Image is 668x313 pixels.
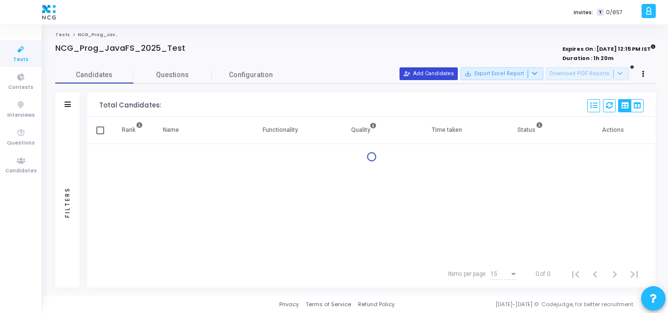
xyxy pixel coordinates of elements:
[448,270,487,278] div: Items per page:
[572,117,656,144] th: Actions
[13,56,28,64] span: Tests
[99,102,161,109] div: Total Candidates:
[55,43,185,53] h4: NCG_Prog_JavaFS_2025_Test
[618,99,644,112] div: View Options
[574,8,593,17] label: Invites:
[400,67,458,80] button: Add Candidates
[566,264,585,284] button: First page
[490,271,518,278] mat-select: Items per page:
[229,70,273,80] span: Configuration
[55,32,656,38] nav: breadcrumb
[55,70,134,80] span: Candidates
[7,139,35,147] span: Questions
[562,42,656,53] strong: Expires On : [DATE] 12:15 PM IST
[461,67,543,80] button: Export Excel Report
[63,148,72,256] div: Filters
[605,264,624,284] button: Next page
[134,70,212,80] span: Questions
[562,54,614,62] strong: Duration : 1h 20m
[163,125,179,135] div: Name
[546,67,629,80] button: Download PDF Reports
[111,117,153,144] th: Rank
[606,8,623,17] span: 0/857
[395,300,656,309] div: [DATE]-[DATE] © Codejudge, for better recruitment.
[489,117,573,144] th: Status
[7,111,35,120] span: Interviews
[306,300,351,309] a: Terms of Service
[465,70,471,77] mat-icon: save_alt
[585,264,605,284] button: Previous page
[40,2,58,22] img: logo
[432,125,462,135] div: Time taken
[8,83,33,92] span: Contests
[5,167,37,175] span: Candidates
[358,300,395,309] a: Refund Policy
[624,264,644,284] button: Last page
[403,70,410,77] mat-icon: person_add_alt
[78,32,155,38] span: NCG_Prog_JavaFS_2025_Test
[238,117,322,144] th: Functionality
[490,271,497,277] span: 15
[535,270,550,278] div: 0 of 0
[55,32,70,38] a: Tests
[279,300,299,309] a: Privacy
[322,117,405,144] th: Quality
[597,9,603,16] span: T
